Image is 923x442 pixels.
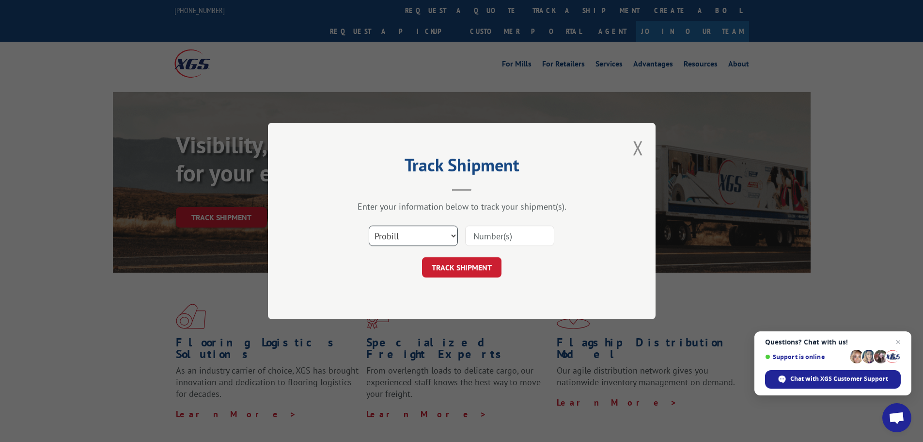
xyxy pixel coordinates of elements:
[882,403,911,432] div: Open chat
[765,353,846,360] span: Support is online
[316,201,607,212] div: Enter your information below to track your shipment(s).
[765,338,901,346] span: Questions? Chat with us!
[765,370,901,389] div: Chat with XGS Customer Support
[892,336,904,348] span: Close chat
[422,257,501,278] button: TRACK SHIPMENT
[790,375,888,383] span: Chat with XGS Customer Support
[316,158,607,177] h2: Track Shipment
[465,226,554,246] input: Number(s)
[633,135,643,161] button: Close modal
